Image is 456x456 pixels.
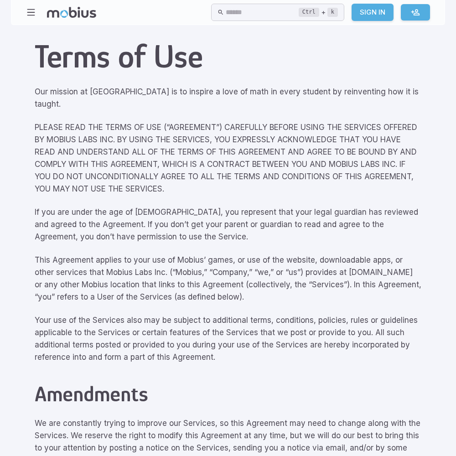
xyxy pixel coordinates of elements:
[35,121,421,195] p: PLEASE READ THE TERMS OF USE (“AGREEMENT”) CAREFULLY BEFORE USING THE SERVICES OFFERED BY MOBIUS ...
[35,314,421,363] p: Your use of the Services also may be subject to additional terms, conditions, policies, rules or ...
[327,8,338,17] kbd: k
[35,38,421,75] h1: Terms of Use
[35,206,421,243] p: If you are under the age of [DEMOGRAPHIC_DATA], you represent that your legal guardian has review...
[299,8,319,17] kbd: Ctrl
[35,86,421,110] p: Our mission at [GEOGRAPHIC_DATA] is to inspire a love of math in every student by reinventing how...
[299,7,338,18] div: +
[35,382,421,406] h2: Amendments
[352,4,394,21] a: Sign In
[35,254,421,303] p: This Agreement applies to your use of Mobius’ games, or use of the website, downloadable apps, or...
